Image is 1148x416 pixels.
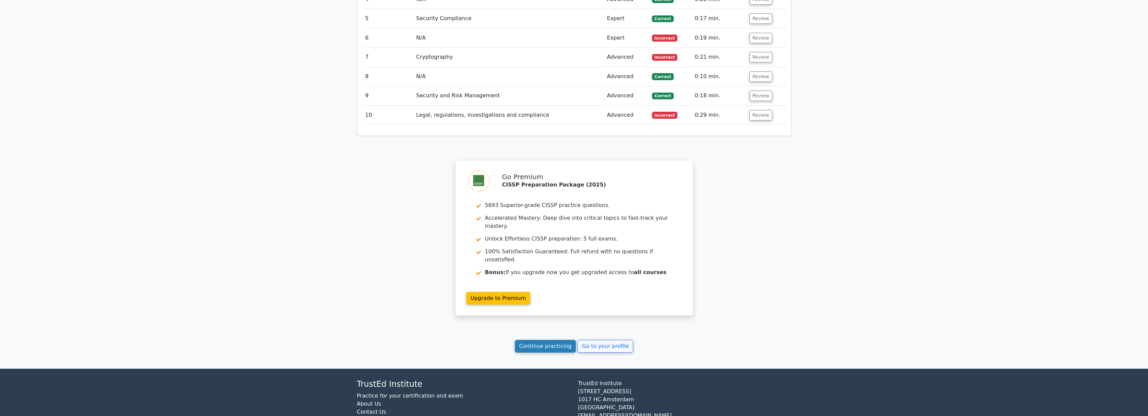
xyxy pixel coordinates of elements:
[357,393,463,399] a: Practice for your certification and exam
[363,106,414,125] td: 10
[414,29,604,48] td: N/A
[692,48,747,67] td: 0:21 min.
[515,340,576,353] a: Continue practicing
[604,67,649,86] td: Advanced
[749,71,772,82] button: Review
[363,48,414,67] td: 7
[414,106,604,125] td: Legal, regulations, investigations and compliance
[414,48,604,67] td: Cryptography
[363,86,414,105] td: 9
[692,86,747,105] td: 0:18 min.
[749,110,772,120] button: Review
[692,106,747,125] td: 0:29 min.
[363,9,414,28] td: 5
[357,401,381,407] a: About Us
[604,29,649,48] td: Expert
[749,52,772,62] button: Review
[414,9,604,28] td: Security Compliance
[604,48,649,67] td: Advanced
[604,86,649,105] td: Advanced
[357,409,386,415] a: Contact Us
[652,93,674,99] span: Correct
[363,67,414,86] td: 8
[604,106,649,125] td: Advanced
[578,340,633,353] a: Go to your profile
[652,35,678,41] span: Incorrect
[652,73,674,80] span: Correct
[466,292,531,305] a: Upgrade to Premium
[749,13,772,24] button: Review
[652,54,678,61] span: Incorrect
[692,9,747,28] td: 0:17 min.
[692,67,747,86] td: 0:10 min.
[749,91,772,101] button: Review
[604,9,649,28] td: Expert
[652,112,678,118] span: Incorrect
[363,29,414,48] td: 6
[652,15,674,22] span: Correct
[749,33,772,43] button: Review
[414,86,604,105] td: Security and Risk Management
[692,29,747,48] td: 0:19 min.
[414,67,604,86] td: N/A
[357,379,570,389] h4: TrustEd Institute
